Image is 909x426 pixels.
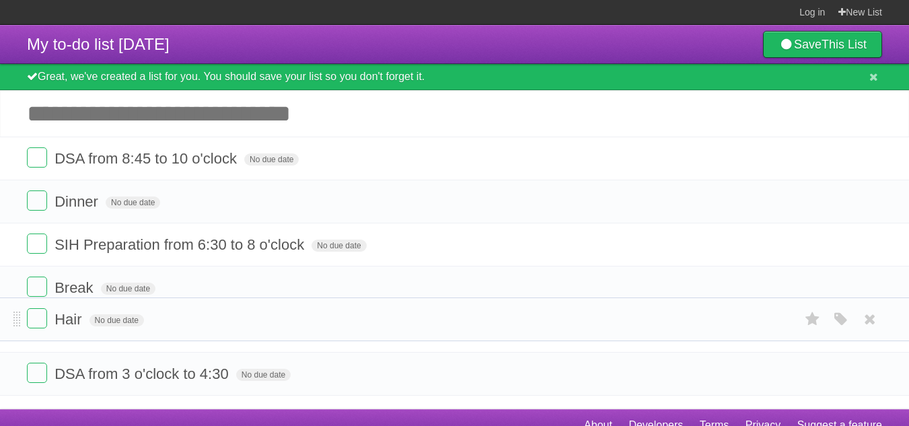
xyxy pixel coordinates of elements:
label: Done [27,234,47,254]
span: No due date [106,197,160,209]
span: Hair [54,311,85,328]
span: DSA from 3 o'clock to 4:30 [54,365,232,382]
label: Done [27,363,47,383]
label: Done [27,277,47,297]
span: No due date [101,283,155,295]
span: No due date [244,153,299,166]
span: Dinner [54,193,102,210]
b: This List [822,38,867,51]
span: DSA from 8:45 to 10 o'clock [54,150,240,167]
span: No due date [89,314,144,326]
label: Done [27,308,47,328]
span: No due date [236,369,291,381]
span: Break [54,279,96,296]
span: No due date [312,240,366,252]
label: Star task [800,308,826,330]
span: My to-do list [DATE] [27,35,170,53]
label: Done [27,147,47,168]
a: SaveThis List [763,31,882,58]
span: SIH Preparation from 6:30 to 8 o'clock [54,236,307,253]
label: Done [27,190,47,211]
